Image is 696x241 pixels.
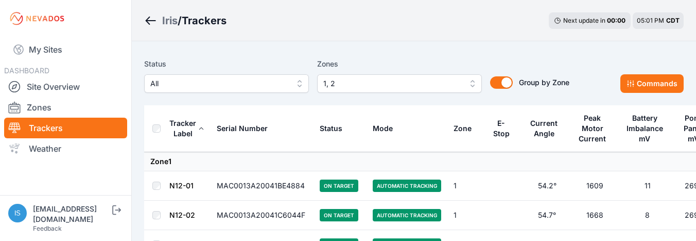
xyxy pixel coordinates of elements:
[492,118,510,139] div: E-Stop
[4,118,127,138] a: Trackers
[320,116,351,141] button: Status
[563,17,605,24] span: Next update in
[373,123,393,134] div: Mode
[666,17,680,24] span: CDT
[577,106,613,151] button: Peak Motor Current
[523,171,571,201] td: 54.2°
[571,171,619,201] td: 1609
[317,74,482,93] button: 1, 2
[454,123,472,134] div: Zone
[4,66,49,75] span: DASHBOARD
[169,181,194,190] a: N12-01
[317,58,482,70] label: Zones
[373,180,441,192] span: Automatic Tracking
[577,113,608,144] div: Peak Motor Current
[492,111,517,146] button: E-Stop
[150,77,288,90] span: All
[320,209,358,221] span: On Target
[169,211,195,219] a: N12-02
[182,13,227,28] h3: Trackers
[529,118,559,139] div: Current Angle
[519,78,569,87] span: Group by Zone
[217,123,268,134] div: Serial Number
[33,224,62,232] a: Feedback
[144,74,309,93] button: All
[571,201,619,230] td: 1668
[619,201,676,230] td: 8
[33,204,110,224] div: [EMAIL_ADDRESS][DOMAIN_NAME]
[8,10,66,27] img: Nevados
[619,171,676,201] td: 11
[4,37,127,62] a: My Sites
[211,171,314,201] td: MAC0013A20041BE4884
[454,116,480,141] button: Zone
[625,113,665,144] div: Battery Imbalance mV
[162,13,178,28] a: Iris
[144,58,309,70] label: Status
[523,201,571,230] td: 54.7°
[320,123,342,134] div: Status
[217,116,276,141] button: Serial Number
[607,17,625,25] div: 00 : 00
[4,76,127,97] a: Site Overview
[4,138,127,159] a: Weather
[320,180,358,192] span: On Target
[8,204,27,222] img: iswagart@prim.com
[637,17,664,24] span: 05:01 PM
[144,7,227,34] nav: Breadcrumb
[211,201,314,230] td: MAC0013A20041C6044F
[529,111,565,146] button: Current Angle
[4,97,127,118] a: Zones
[373,209,441,221] span: Automatic Tracking
[169,118,196,139] div: Tracker Label
[625,106,670,151] button: Battery Imbalance mV
[447,201,486,230] td: 1
[447,171,486,201] td: 1
[620,74,684,93] button: Commands
[323,77,461,90] span: 1, 2
[373,116,401,141] button: Mode
[169,111,204,146] button: Tracker Label
[178,13,182,28] span: /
